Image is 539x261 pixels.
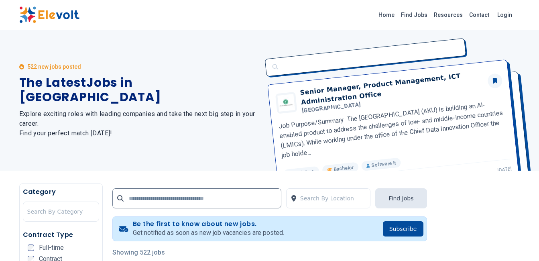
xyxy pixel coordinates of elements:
p: 522 new jobs posted [27,63,81,71]
h4: Be the first to know about new jobs. [133,220,284,228]
button: Subscribe [383,221,423,237]
a: Resources [431,8,466,21]
h2: Explore exciting roles with leading companies and take the next big step in your career. Find you... [19,109,260,138]
a: Home [375,8,398,21]
a: Contact [466,8,492,21]
h5: Category [23,187,99,197]
a: Login [492,7,517,23]
img: Elevolt [19,6,79,23]
a: Find Jobs [398,8,431,21]
input: Full-time [28,245,34,251]
h5: Contract Type [23,230,99,240]
p: Get notified as soon as new job vacancies are posted. [133,228,284,238]
p: Showing 522 jobs [112,248,427,257]
h1: The Latest Jobs in [GEOGRAPHIC_DATA] [19,75,260,104]
button: Find Jobs [375,188,427,208]
span: Full-time [39,245,64,251]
